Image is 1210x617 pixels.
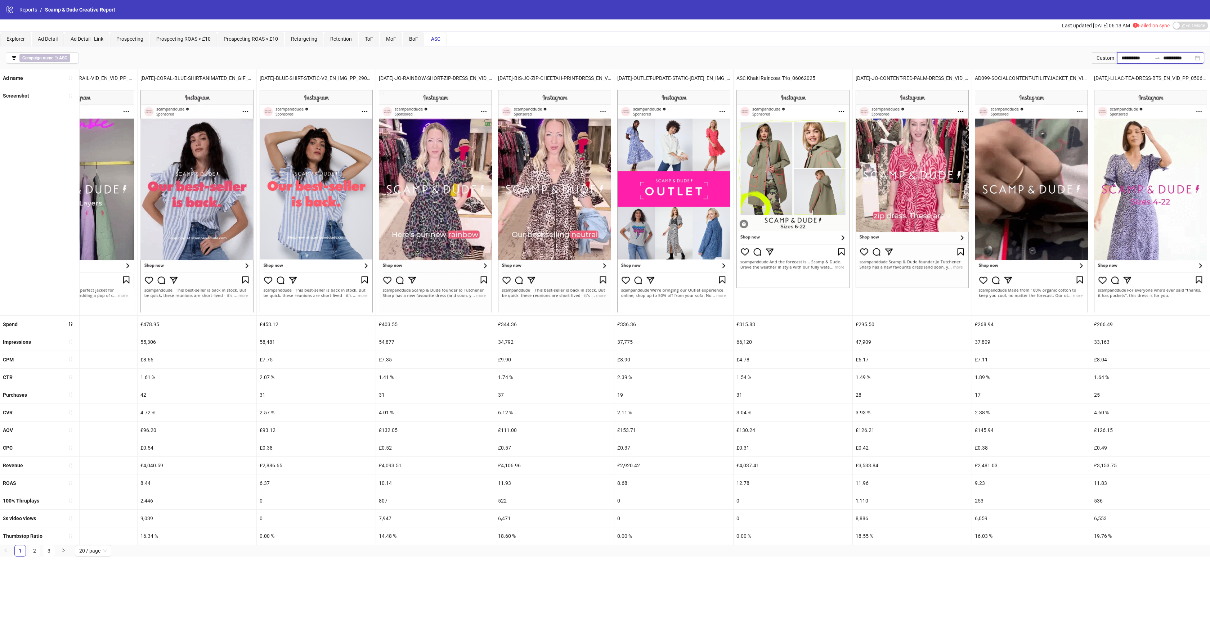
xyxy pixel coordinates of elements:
div: £8.66 [138,351,256,368]
div: 6,059 [972,510,1091,527]
b: Revenue [3,463,23,468]
b: CTR [3,374,13,380]
div: 58,481 [257,333,376,351]
div: 9.23 [972,474,1091,492]
span: filter [12,55,17,60]
div: 55,306 [138,333,256,351]
div: £0.52 [376,439,495,456]
div: 31 [376,386,495,404]
div: 19.76 % [1091,527,1210,545]
li: / [40,6,42,14]
button: right [58,545,69,557]
div: [DATE]-JO-CONTENT-RED-PALM-DRESS_EN_VID_PP_25062025_F_CC_SC7_USP11_JO-FOUNDER [853,69,972,87]
div: 11.93 [495,474,614,492]
div: 7,947 [376,510,495,527]
div: [DATE]-CORAL-BLUE-SHIRT-ANIMATED_EN_GIF_PP_29052025_F_CC_SC1_USP14_SHIRTS [138,69,256,87]
div: 4.01 % [376,404,495,421]
div: £268.94 [972,316,1091,333]
b: Ad name [3,75,23,81]
div: 0.00 % [257,527,376,545]
span: Prospecting ROAS < £10 [156,36,211,42]
div: £295.50 [853,316,972,333]
img: Screenshot 120229096057840005 [617,90,730,312]
span: Failed on sync [1133,23,1170,28]
a: 3 [44,545,54,556]
div: 2.11 % [614,404,733,421]
div: 1.64 % [1091,369,1210,386]
div: £4,106.96 [495,457,614,474]
div: 522 [495,492,614,509]
div: 2,446 [138,492,256,509]
div: 0 [257,510,376,527]
div: 0.00 % [614,527,733,545]
div: 2.38 % [972,404,1091,421]
b: Screenshot [3,93,29,99]
div: £344.36 [495,316,614,333]
div: 8,886 [853,510,972,527]
a: 1 [15,545,26,556]
img: Screenshot 120227636507300005 [140,90,254,312]
div: 31 [734,386,852,404]
span: swap-right [1155,55,1160,61]
span: ∋ [19,54,70,62]
div: 14.48 % [376,527,495,545]
div: £0.42 [853,439,972,456]
div: Page Size [75,545,111,557]
span: ASC [431,36,440,42]
div: 11.96 [853,474,972,492]
div: 42 [138,386,256,404]
div: 4.72 % [138,404,256,421]
li: 1 [14,545,26,557]
div: 54,877 [376,333,495,351]
div: 34,792 [495,333,614,351]
div: 11.83 [1091,474,1210,492]
span: sort-ascending [68,410,73,415]
span: sort-ascending [68,516,73,521]
div: [DATE]-OUTLET-UPDATE-STATIC-[DATE]_EN_IMG_SP_19062025_F_CC_SC1_USP3_OUTLET [614,69,733,87]
div: £7.35 [376,351,495,368]
div: 16.03 % [972,527,1091,545]
span: Prospecting [116,36,143,42]
div: £93.12 [257,422,376,439]
div: 8.44 [138,474,256,492]
div: 1.61 % [138,369,256,386]
div: £9.90 [495,351,614,368]
li: Next Page [58,545,69,557]
div: £0.38 [257,439,376,456]
div: £336.36 [614,316,733,333]
div: 18.55 % [853,527,972,545]
div: £111.00 [495,422,614,439]
div: £0.38 [972,439,1091,456]
span: Retargeting [291,36,317,42]
span: exclamation-circle [1133,23,1138,28]
div: 1,110 [853,492,972,509]
div: 33,163 [1091,333,1210,351]
b: 100% Thruplays [3,498,39,504]
b: CVR [3,410,13,415]
img: Screenshot 120228619442590005 [260,90,373,312]
div: £7.11 [972,351,1091,368]
div: £4,037.41 [734,457,852,474]
div: 253 [972,492,1091,509]
div: [DATE]-JO-RAINBOW-SHORT-ZIP-DRESS_EN_VID_PP_12062025_F_CC_SC7_USP11_JO-FOUNDER [376,69,495,87]
div: £145.94 [972,422,1091,439]
div: 3.04 % [734,404,852,421]
span: Scamp & Dude Creative Report [45,7,115,13]
img: Screenshot 120226841773270005 [975,90,1088,312]
span: sort-ascending [68,463,73,468]
div: £126.15 [1091,422,1210,439]
div: £0.57 [495,439,614,456]
div: £132.05 [376,422,495,439]
div: 807 [376,492,495,509]
span: Retention [330,36,352,42]
div: 6.37 [257,474,376,492]
div: £7.75 [257,351,376,368]
div: 0 [734,492,852,509]
span: Explorer [6,36,25,42]
span: sort-ascending [68,498,73,503]
div: [DATE]-BIS-JO-ZIP-CHEETAH-PRINT-DRESS_EN_VID_PP_17062025_F_CC_SC7_USP14_BACKINSTOCK [495,69,614,87]
span: 20 / page [79,545,107,556]
div: 19 [614,386,733,404]
div: £4,040.59 [138,457,256,474]
div: £2,886.65 [257,457,376,474]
